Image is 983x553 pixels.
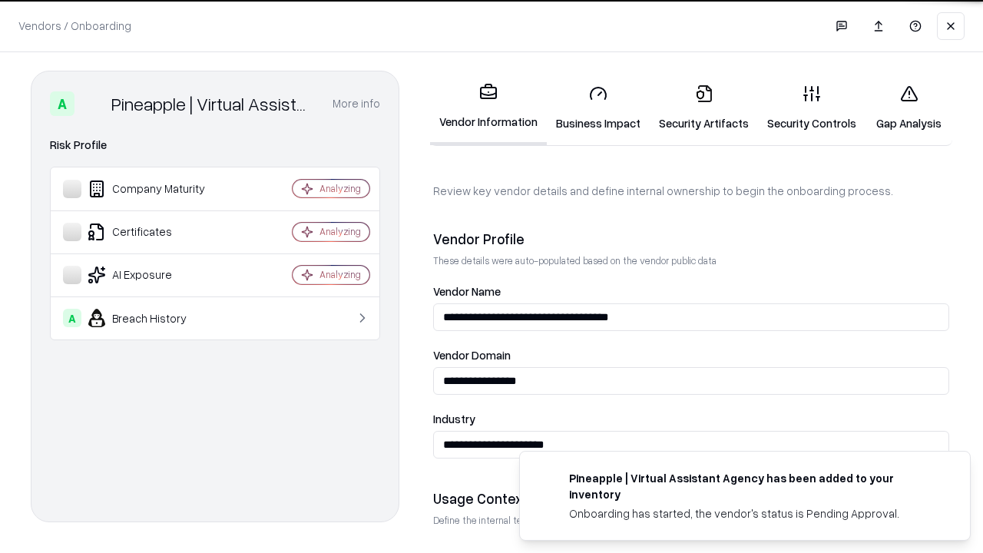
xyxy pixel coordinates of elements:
[433,413,949,425] label: Industry
[433,286,949,297] label: Vendor Name
[758,72,866,144] a: Security Controls
[333,90,380,118] button: More info
[547,72,650,144] a: Business Impact
[50,91,74,116] div: A
[433,489,949,508] div: Usage Context
[18,18,131,34] p: Vendors / Onboarding
[569,470,933,502] div: Pineapple | Virtual Assistant Agency has been added to your inventory
[433,183,949,199] p: Review key vendor details and define internal ownership to begin the onboarding process.
[50,136,380,154] div: Risk Profile
[63,309,81,327] div: A
[63,266,247,284] div: AI Exposure
[538,470,557,488] img: trypineapple.com
[433,514,949,527] p: Define the internal team and reason for using this vendor. This helps assess business relevance a...
[319,182,361,195] div: Analyzing
[569,505,933,522] div: Onboarding has started, the vendor's status is Pending Approval.
[63,309,247,327] div: Breach History
[650,72,758,144] a: Security Artifacts
[433,349,949,361] label: Vendor Domain
[111,91,314,116] div: Pineapple | Virtual Assistant Agency
[433,254,949,267] p: These details were auto-populated based on the vendor public data
[433,230,949,248] div: Vendor Profile
[319,268,361,281] div: Analyzing
[866,72,952,144] a: Gap Analysis
[63,223,247,241] div: Certificates
[81,91,105,116] img: Pineapple | Virtual Assistant Agency
[63,180,247,198] div: Company Maturity
[319,225,361,238] div: Analyzing
[430,71,547,145] a: Vendor Information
